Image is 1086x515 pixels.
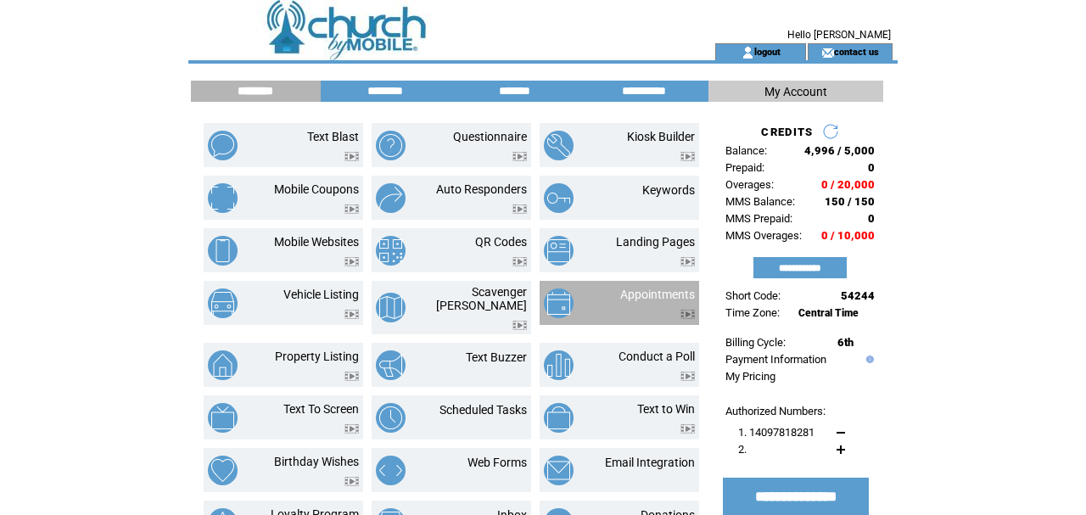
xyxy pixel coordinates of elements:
a: Appointments [620,288,695,301]
img: scavenger-hunt.png [376,293,406,322]
img: web-forms.png [376,456,406,485]
a: Payment Information [725,353,826,366]
span: MMS Overages: [725,229,802,242]
img: video.png [344,477,359,486]
a: Mobile Coupons [274,182,359,196]
span: Prepaid: [725,161,764,174]
img: qr-codes.png [376,236,406,266]
img: kiosk-builder.png [544,131,574,160]
a: logout [754,46,781,57]
span: Authorized Numbers: [725,405,826,417]
img: keywords.png [544,183,574,213]
a: QR Codes [475,235,527,249]
span: MMS Prepaid: [725,212,792,225]
img: contact_us_icon.gif [821,46,834,59]
a: Auto Responders [436,182,527,196]
img: conduct-a-poll.png [544,350,574,380]
img: property-listing.png [208,350,238,380]
a: Scheduled Tasks [439,403,527,417]
a: Mobile Websites [274,235,359,249]
span: 4,996 / 5,000 [804,144,875,157]
img: auto-responders.png [376,183,406,213]
img: questionnaire.png [376,131,406,160]
a: Web Forms [467,456,527,469]
a: Landing Pages [616,235,695,249]
a: Birthday Wishes [274,455,359,468]
a: Text to Win [637,402,695,416]
img: account_icon.gif [742,46,754,59]
span: My Account [764,85,827,98]
img: email-integration.png [544,456,574,485]
img: help.gif [862,355,874,363]
img: video.png [680,310,695,319]
span: 1. 14097818281 [738,426,814,439]
img: birthday-wishes.png [208,456,238,485]
a: Conduct a Poll [619,350,695,363]
img: text-to-win.png [544,403,574,433]
a: Vehicle Listing [283,288,359,301]
span: Billing Cycle: [725,336,786,349]
a: My Pricing [725,370,775,383]
img: video.png [344,424,359,434]
span: 150 / 150 [825,195,875,208]
img: mobile-coupons.png [208,183,238,213]
img: scheduled-tasks.png [376,403,406,433]
a: Text To Screen [283,402,359,416]
img: text-blast.png [208,131,238,160]
span: Balance: [725,144,767,157]
span: Time Zone: [725,306,780,319]
img: text-buzzer.png [376,350,406,380]
img: video.png [512,204,527,214]
a: contact us [834,46,879,57]
a: Kiosk Builder [627,130,695,143]
img: landing-pages.png [544,236,574,266]
a: Questionnaire [453,130,527,143]
span: Hello [PERSON_NAME] [787,29,891,41]
img: video.png [512,321,527,330]
img: vehicle-listing.png [208,288,238,318]
img: video.png [680,372,695,381]
span: Short Code: [725,289,781,302]
span: 2. [738,443,747,456]
span: 6th [837,336,854,349]
span: Central Time [798,307,859,319]
a: Scavenger [PERSON_NAME] [436,285,527,312]
img: video.png [344,257,359,266]
a: Text Blast [307,130,359,143]
span: 0 [868,161,875,174]
span: 54244 [841,289,875,302]
img: video.png [344,372,359,381]
span: MMS Balance: [725,195,795,208]
img: video.png [512,257,527,266]
span: 0 / 10,000 [821,229,875,242]
span: 0 / 20,000 [821,178,875,191]
img: appointments.png [544,288,574,318]
a: Email Integration [605,456,695,469]
img: video.png [344,310,359,319]
img: video.png [512,152,527,161]
span: CREDITS [761,126,813,138]
a: Property Listing [275,350,359,363]
img: mobile-websites.png [208,236,238,266]
img: text-to-screen.png [208,403,238,433]
img: video.png [344,152,359,161]
a: Keywords [642,183,695,197]
img: video.png [680,424,695,434]
img: video.png [680,152,695,161]
span: 0 [868,212,875,225]
span: Overages: [725,178,774,191]
img: video.png [344,204,359,214]
a: Text Buzzer [466,350,527,364]
img: video.png [680,257,695,266]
